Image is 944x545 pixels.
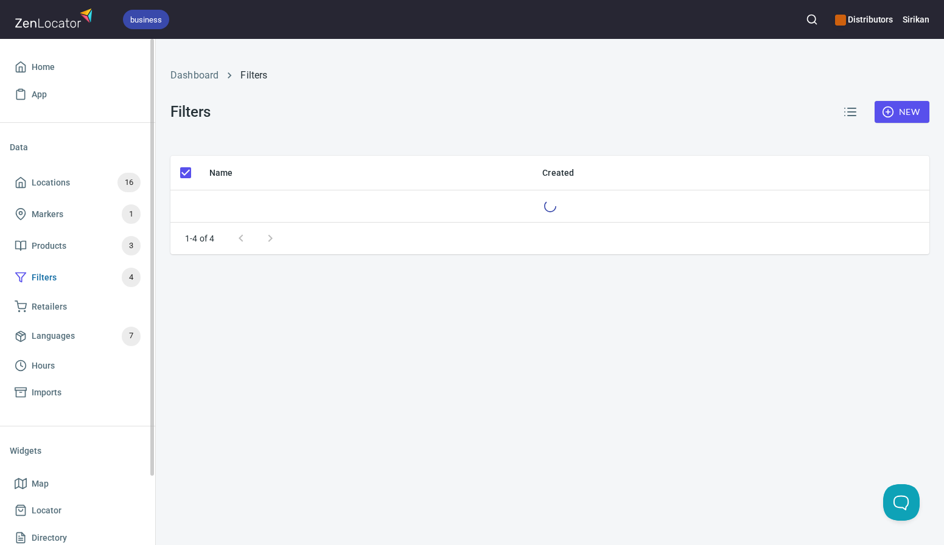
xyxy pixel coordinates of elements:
[123,13,169,26] span: business
[835,15,846,26] button: color-CE600E
[32,270,57,285] span: Filters
[10,198,145,230] a: Markers1
[240,69,267,81] a: Filters
[10,167,145,198] a: Locations16
[903,13,929,26] h6: Sirikan
[32,87,47,102] span: App
[835,13,893,26] h6: Distributors
[123,10,169,29] div: business
[122,239,141,253] span: 3
[533,156,929,190] th: Created
[32,503,61,518] span: Locator
[32,238,66,254] span: Products
[122,207,141,221] span: 1
[32,60,55,75] span: Home
[883,484,920,521] iframe: Help Scout Beacon - Open
[170,103,211,120] h3: Filters
[875,101,929,123] button: New
[170,69,219,81] a: Dashboard
[15,5,96,31] img: zenlocator
[799,6,825,33] button: Search
[122,271,141,285] span: 4
[10,379,145,406] a: Imports
[903,6,929,33] button: Sirikan
[32,385,61,400] span: Imports
[32,207,63,222] span: Markers
[10,352,145,380] a: Hours
[32,476,49,491] span: Map
[10,470,145,498] a: Map
[122,329,141,343] span: 7
[32,358,55,373] span: Hours
[170,68,929,83] nav: breadcrumb
[10,230,145,262] a: Products3
[10,54,145,81] a: Home
[10,81,145,108] a: App
[884,105,920,120] span: New
[32,328,75,344] span: Languages
[10,436,145,465] li: Widgets
[10,133,145,162] li: Data
[117,176,141,190] span: 16
[32,175,70,190] span: Locations
[185,232,214,245] p: 1-4 of 4
[10,497,145,524] a: Locator
[10,262,145,293] a: Filters4
[10,293,145,321] a: Retailers
[10,321,145,352] a: Languages7
[200,156,533,190] th: Name
[32,299,67,314] span: Retailers
[836,97,865,127] button: Reorder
